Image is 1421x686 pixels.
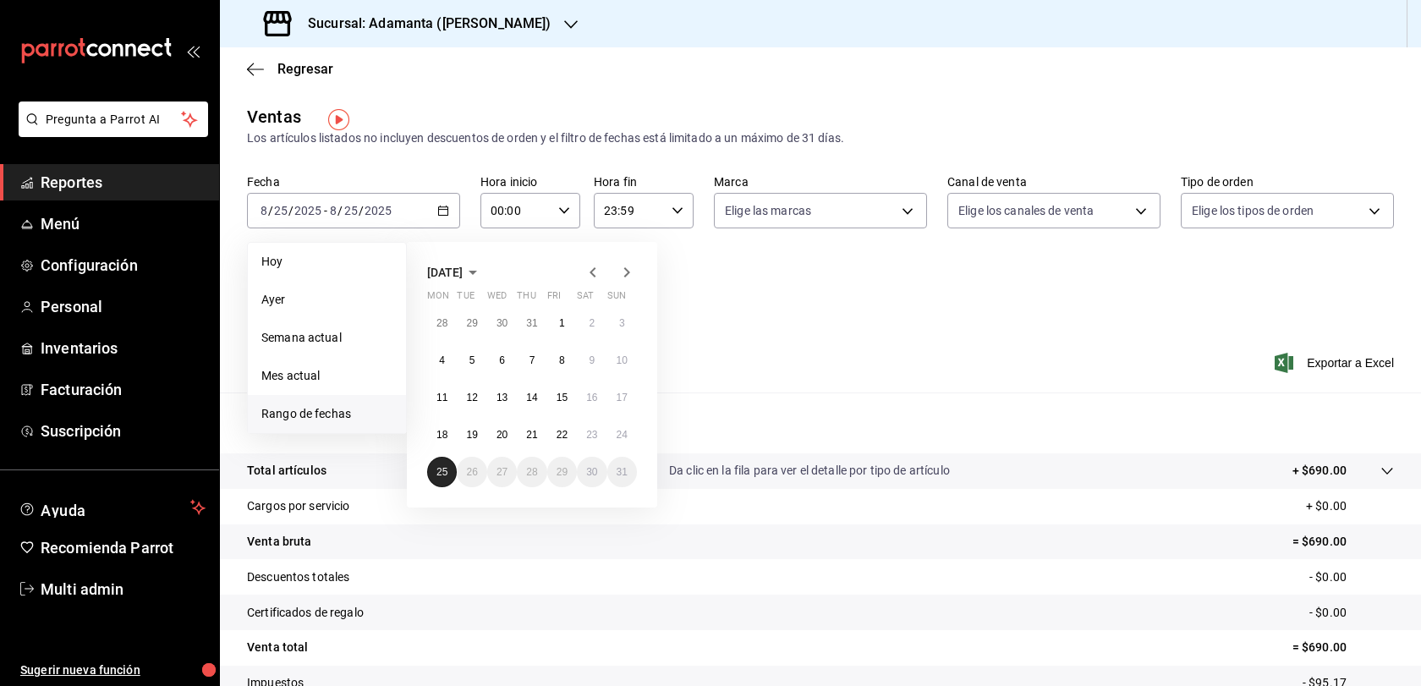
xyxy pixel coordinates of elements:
[480,176,580,188] label: Hora inicio
[487,308,517,338] button: July 30, 2025
[41,212,206,235] span: Menú
[577,382,606,413] button: August 16, 2025
[497,429,507,441] abbr: August 20, 2025
[1292,462,1347,480] p: + $690.00
[517,345,546,376] button: August 7, 2025
[457,457,486,487] button: August 26, 2025
[577,420,606,450] button: August 23, 2025
[526,392,537,403] abbr: August 14, 2025
[1309,604,1394,622] p: - $0.00
[12,123,208,140] a: Pregunta a Parrot AI
[343,204,359,217] input: --
[273,204,288,217] input: --
[247,176,460,188] label: Fecha
[557,466,568,478] abbr: August 29, 2025
[607,345,637,376] button: August 10, 2025
[436,317,447,329] abbr: July 28, 2025
[41,578,206,601] span: Multi admin
[1278,353,1394,373] span: Exportar a Excel
[557,392,568,403] abbr: August 15, 2025
[1181,176,1394,188] label: Tipo de orden
[594,176,694,188] label: Hora fin
[725,202,811,219] span: Elige las marcas
[427,420,457,450] button: August 18, 2025
[427,382,457,413] button: August 11, 2025
[617,466,628,478] abbr: August 31, 2025
[466,392,477,403] abbr: August 12, 2025
[619,317,625,329] abbr: August 3, 2025
[487,420,517,450] button: August 20, 2025
[517,382,546,413] button: August 14, 2025
[247,61,333,77] button: Regresar
[41,378,206,401] span: Facturación
[457,345,486,376] button: August 5, 2025
[557,429,568,441] abbr: August 22, 2025
[607,420,637,450] button: August 24, 2025
[41,337,206,359] span: Inventarios
[294,204,322,217] input: ----
[337,204,343,217] span: /
[1306,497,1394,515] p: + $0.00
[261,367,392,385] span: Mes actual
[586,466,597,478] abbr: August 30, 2025
[559,354,565,366] abbr: August 8, 2025
[586,392,597,403] abbr: August 16, 2025
[469,354,475,366] abbr: August 5, 2025
[41,420,206,442] span: Suscripción
[288,204,294,217] span: /
[517,420,546,450] button: August 21, 2025
[247,533,311,551] p: Venta bruta
[958,202,1094,219] span: Elige los canales de venta
[547,345,577,376] button: August 8, 2025
[714,176,927,188] label: Marca
[260,204,268,217] input: --
[559,317,565,329] abbr: August 1, 2025
[1292,533,1394,551] p: = $690.00
[577,345,606,376] button: August 9, 2025
[41,254,206,277] span: Configuración
[526,317,537,329] abbr: July 31, 2025
[547,308,577,338] button: August 1, 2025
[427,290,449,308] abbr: Monday
[947,176,1160,188] label: Canal de venta
[499,354,505,366] abbr: August 6, 2025
[517,308,546,338] button: July 31, 2025
[261,329,392,347] span: Semana actual
[466,317,477,329] abbr: July 29, 2025
[247,497,350,515] p: Cargos por servicio
[617,392,628,403] abbr: August 17, 2025
[41,536,206,559] span: Recomienda Parrot
[364,204,392,217] input: ----
[261,291,392,309] span: Ayer
[529,354,535,366] abbr: August 7, 2025
[427,266,463,279] span: [DATE]
[589,354,595,366] abbr: August 9, 2025
[457,308,486,338] button: July 29, 2025
[547,420,577,450] button: August 22, 2025
[586,429,597,441] abbr: August 23, 2025
[247,462,326,480] p: Total artículos
[247,413,1394,433] p: Resumen
[466,429,477,441] abbr: August 19, 2025
[247,129,1394,147] div: Los artículos listados no incluyen descuentos de orden y el filtro de fechas está limitado a un m...
[517,290,535,308] abbr: Thursday
[577,308,606,338] button: August 2, 2025
[617,429,628,441] abbr: August 24, 2025
[547,290,561,308] abbr: Friday
[457,420,486,450] button: August 19, 2025
[577,457,606,487] button: August 30, 2025
[589,317,595,329] abbr: August 2, 2025
[457,290,474,308] abbr: Tuesday
[1192,202,1314,219] span: Elige los tipos de orden
[439,354,445,366] abbr: August 4, 2025
[436,392,447,403] abbr: August 11, 2025
[607,457,637,487] button: August 31, 2025
[329,204,337,217] input: --
[277,61,333,77] span: Regresar
[41,295,206,318] span: Personal
[1309,568,1394,586] p: - $0.00
[526,429,537,441] abbr: August 21, 2025
[328,109,349,130] img: Tooltip marker
[20,661,206,679] span: Sugerir nueva función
